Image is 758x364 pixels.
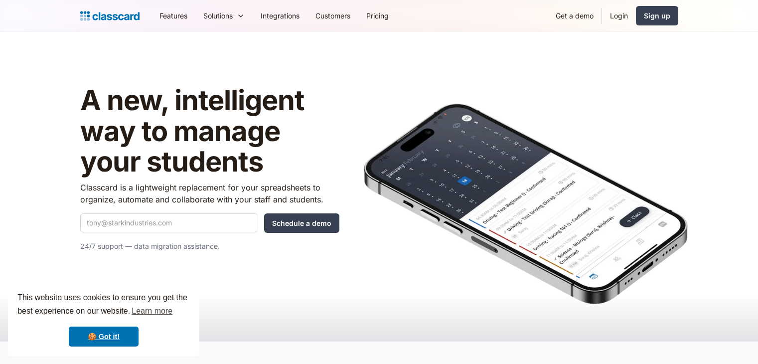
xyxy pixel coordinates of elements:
a: Logo [80,9,140,23]
a: Pricing [358,4,397,27]
span: This website uses cookies to ensure you get the best experience on our website. [17,292,190,319]
h1: A new, intelligent way to manage your students [80,85,339,178]
a: learn more about cookies [130,304,174,319]
a: Features [152,4,195,27]
input: Schedule a demo [264,213,339,233]
form: Quick Demo Form [80,213,339,233]
p: Classcard is a lightweight replacement for your spreadsheets to organize, automate and collaborat... [80,182,339,205]
div: cookieconsent [8,282,199,356]
a: Customers [307,4,358,27]
a: dismiss cookie message [69,327,139,347]
a: Get a demo [548,4,602,27]
div: Solutions [195,4,253,27]
a: Login [602,4,636,27]
div: Sign up [644,10,670,21]
a: Sign up [636,6,678,25]
input: tony@starkindustries.com [80,213,258,232]
a: Integrations [253,4,307,27]
p: 24/7 support — data migration assistance. [80,240,339,252]
div: Solutions [203,10,233,21]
